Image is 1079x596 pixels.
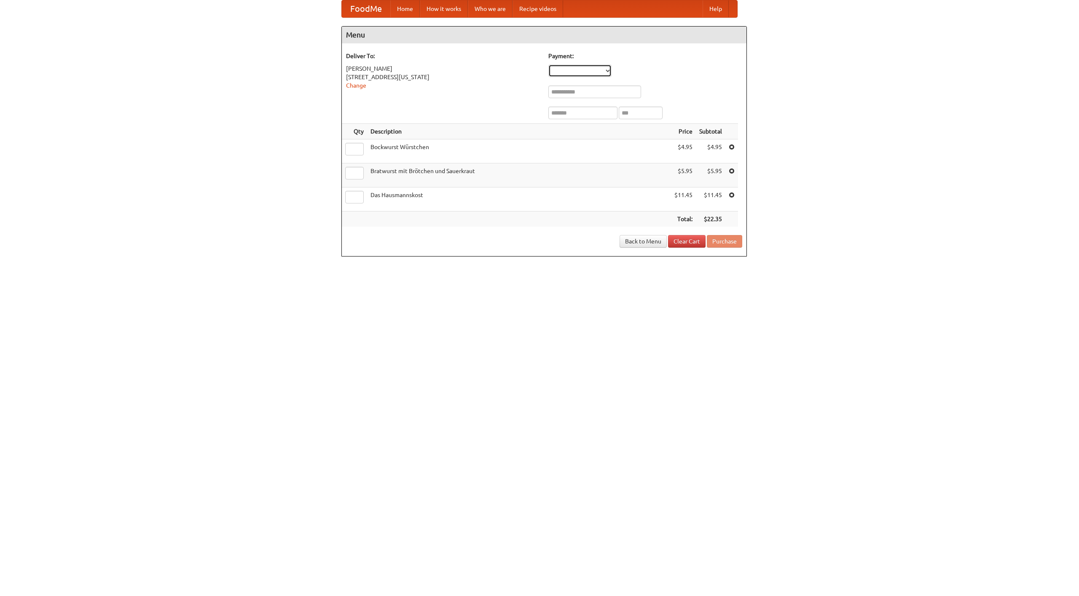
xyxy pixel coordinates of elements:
[367,124,671,139] th: Description
[468,0,513,17] a: Who we are
[703,0,729,17] a: Help
[696,187,725,211] td: $11.45
[671,211,696,227] th: Total:
[346,52,540,60] h5: Deliver To:
[696,124,725,139] th: Subtotal
[671,139,696,163] td: $4.95
[671,124,696,139] th: Price
[367,139,671,163] td: Bockwurst Würstchen
[342,124,367,139] th: Qty
[696,163,725,187] td: $5.95
[420,0,468,17] a: How it works
[367,187,671,211] td: Das Hausmannskost
[707,235,742,248] button: Purchase
[367,163,671,187] td: Bratwurst mit Brötchen und Sauerkraut
[668,235,706,248] a: Clear Cart
[342,0,390,17] a: FoodMe
[696,139,725,163] td: $4.95
[671,187,696,211] td: $11.45
[513,0,563,17] a: Recipe videos
[696,211,725,227] th: $22.35
[346,64,540,73] div: [PERSON_NAME]
[342,27,746,43] h4: Menu
[346,73,540,81] div: [STREET_ADDRESS][US_STATE]
[671,163,696,187] td: $5.95
[390,0,420,17] a: Home
[620,235,667,248] a: Back to Menu
[346,82,366,89] a: Change
[548,52,742,60] h5: Payment:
